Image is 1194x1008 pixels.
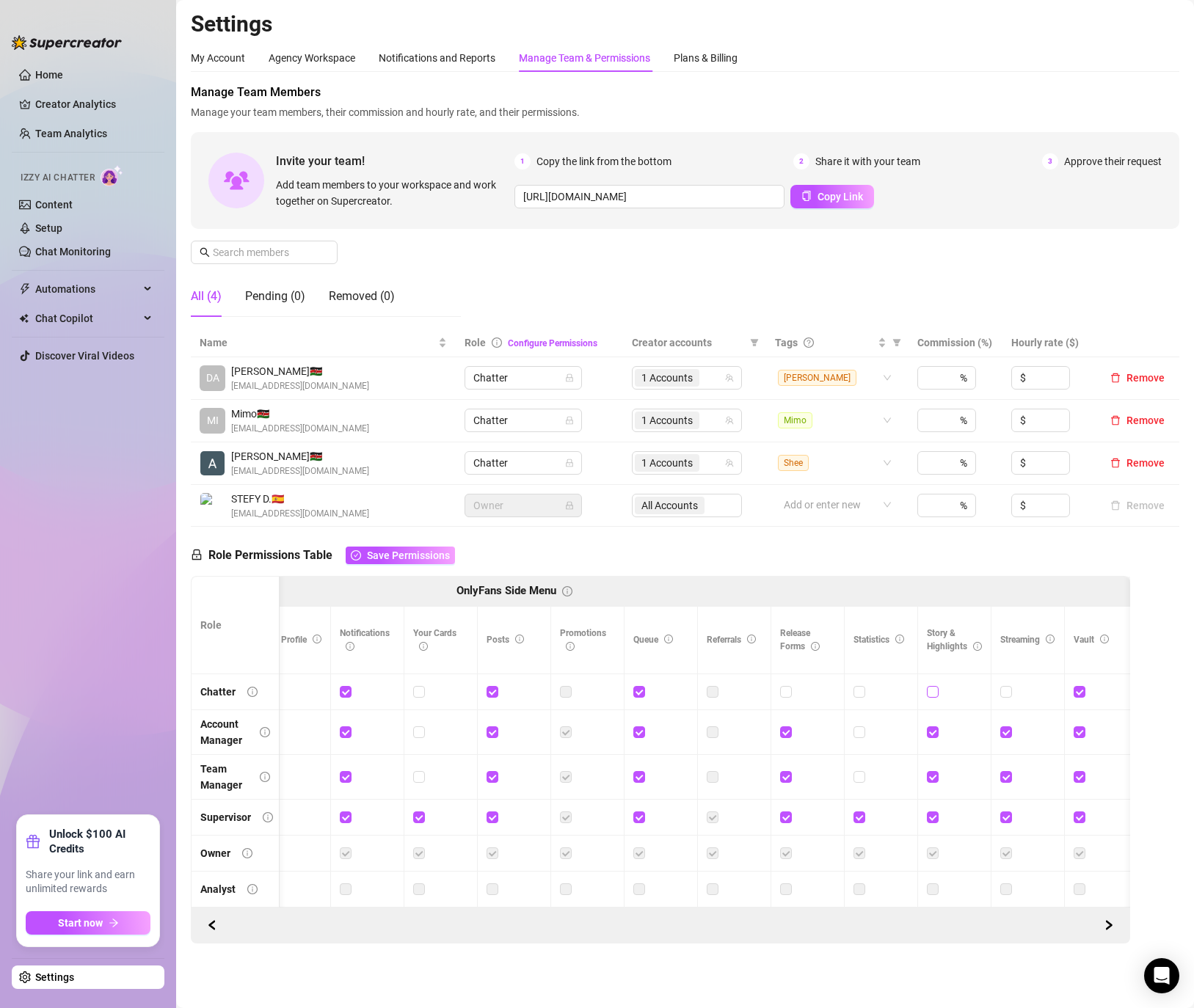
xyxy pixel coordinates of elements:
a: Creator Analytics [35,92,153,116]
span: info-circle [973,642,982,651]
h5: Role Permissions Table [191,547,455,564]
span: [EMAIL_ADDRESS][DOMAIN_NAME] [231,379,369,393]
button: Scroll Backward [1097,913,1121,937]
strong: OnlyFans Side Menu [456,584,556,597]
span: info-circle [566,642,575,651]
span: Chatter [473,452,573,474]
div: Agency Workspace [269,50,355,66]
span: filter [889,332,904,354]
span: Tags [775,335,798,351]
img: Agnes [200,451,225,475]
div: Open Intercom Messenger [1144,958,1179,993]
span: 3 [1042,153,1058,169]
span: Chatter [473,367,573,389]
a: Home [35,69,63,81]
span: Notifications [340,628,390,652]
span: Queue [633,635,673,645]
span: info-circle [260,772,270,782]
span: question-circle [804,337,814,348]
span: Chatter [473,409,573,431]
span: lock [565,501,574,510]
span: lock [565,459,574,467]
span: info-circle [515,635,524,643]
a: Team Analytics [35,128,107,139]
span: Approve their request [1064,153,1162,169]
span: 1 Accounts [641,455,693,471]
span: Share it with your team [815,153,920,169]
a: Setup [35,222,62,234]
span: Owner [473,494,573,516]
a: Configure Permissions [508,338,597,348]
span: [PERSON_NAME] 🇰🇪 [231,363,369,379]
span: info-circle [247,884,258,894]
span: Remove [1126,372,1165,384]
div: My Account [191,50,245,66]
span: info-circle [1046,635,1055,643]
span: Share your link and earn unlimited rewards [26,868,150,896]
span: delete [1110,415,1121,426]
span: Manage your team members, their commission and hourly rate, and their permissions. [191,104,1179,120]
span: search [200,247,210,258]
span: 1 Accounts [635,369,699,387]
span: Release Forms [780,628,820,652]
button: Remove [1104,454,1171,472]
span: Your Cards [413,628,456,652]
span: info-circle [1100,635,1109,643]
span: filter [747,332,762,354]
span: info-circle [260,727,270,737]
span: Promotions [560,628,606,652]
div: Notifications and Reports [379,50,495,66]
span: Shee [778,455,809,471]
span: team [725,373,734,382]
span: Copy the link from the bottom [536,153,671,169]
button: Remove [1104,497,1171,514]
span: Story & Highlights [927,628,982,652]
th: Role [192,577,280,674]
span: Statistics [853,635,904,645]
span: [EMAIL_ADDRESS][DOMAIN_NAME] [231,507,369,521]
button: Save Permissions [346,547,455,564]
span: lock [565,416,574,425]
span: right [1104,920,1114,930]
h2: Settings [191,10,1179,38]
div: Removed (0) [329,288,395,305]
span: [EMAIL_ADDRESS][DOMAIN_NAME] [231,422,369,436]
div: Owner [200,845,230,861]
button: Remove [1104,369,1171,387]
button: Copy Link [790,185,874,208]
div: Account Manager [200,716,248,748]
th: Hourly rate ($) [1002,329,1096,357]
img: AI Chatter [101,165,123,186]
span: Name [200,335,435,351]
a: Settings [35,971,74,983]
span: info-circle [895,635,904,643]
span: info-circle [313,635,321,643]
span: Copy Link [818,191,863,202]
span: info-circle [492,337,502,348]
img: Chat Copilot [19,313,29,324]
div: Team Manager [200,761,248,793]
span: info-circle [747,635,756,643]
span: MI [207,412,219,428]
span: lock [191,549,203,560]
span: lock [565,373,574,382]
span: info-circle [263,812,273,822]
span: Save Permissions [367,549,450,561]
div: Supervisor [200,809,251,825]
span: 1 Accounts [635,454,699,472]
th: Commission (%) [909,329,1002,357]
span: Remove [1126,414,1165,426]
span: filter [892,338,901,347]
span: info-circle [242,848,252,858]
div: Chatter [200,684,236,700]
span: 2 [793,153,809,169]
img: STEFY DVA [200,493,225,517]
span: team [725,416,734,425]
div: Analyst [200,881,236,897]
span: Vault [1074,635,1109,645]
span: Role [465,337,486,348]
span: Streaming [1000,635,1055,645]
button: Start nowarrow-right [26,911,150,935]
span: Izzy AI Chatter [21,171,95,185]
span: info-circle [346,642,354,651]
